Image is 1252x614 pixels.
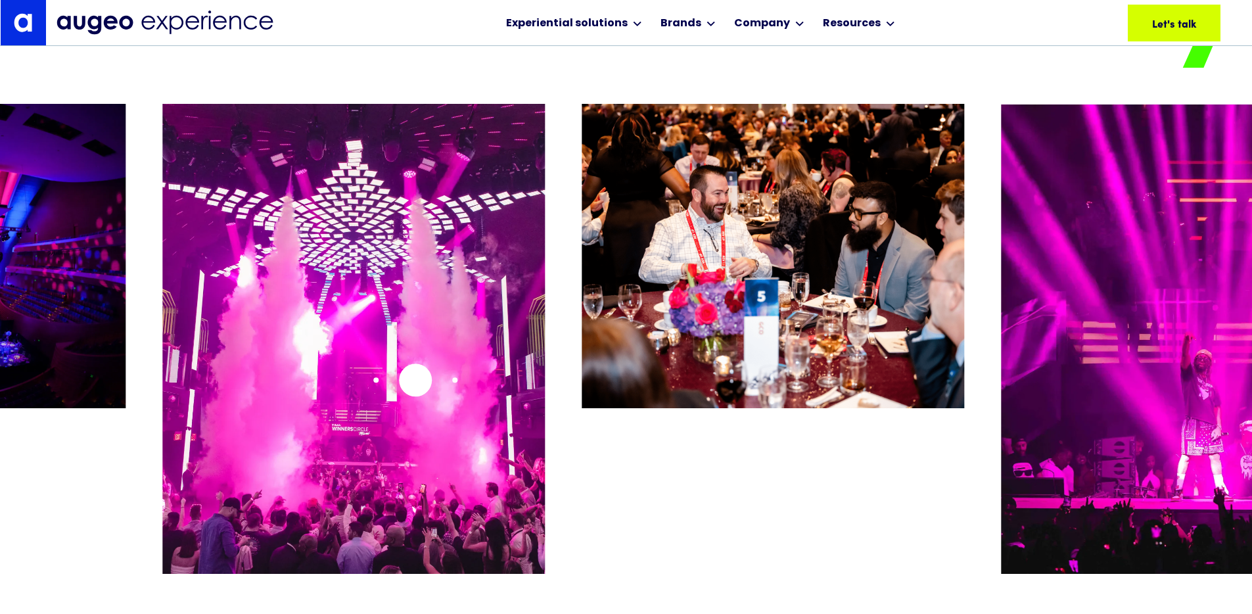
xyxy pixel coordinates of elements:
img: Augeo's "a" monogram decorative logo in white. [14,13,32,32]
a: Let's talk [1128,5,1220,41]
div: 6 / 26 [582,104,964,605]
div: Company [734,16,790,32]
div: Resources [823,16,881,32]
div: Brands [661,16,701,32]
img: Augeo Experience business unit full logo in midnight blue. [57,11,273,35]
div: Experiential solutions [506,16,628,32]
div: 5 / 26 [162,104,545,605]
